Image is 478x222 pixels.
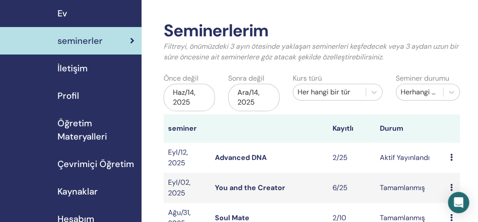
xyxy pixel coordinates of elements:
[164,73,199,84] label: Önce değil
[375,114,446,143] th: Durum
[57,34,103,47] span: seminerler
[328,114,375,143] th: Kayıtlı
[228,84,279,111] div: Ara/14, 2025
[215,183,285,192] a: You and the Creator
[401,87,439,97] div: Herhangi bir durum
[375,173,446,203] td: Tamamlanmış
[298,87,361,97] div: Her hangi bir tür
[164,143,210,173] td: Eyl/12, 2025
[57,117,134,143] span: Öğretim Materyalleri
[396,73,449,84] label: Seminer durumu
[57,89,79,102] span: Profil
[228,73,264,84] label: Sonra değil
[375,143,446,173] td: Aktif Yayınlandı
[328,143,375,173] td: 2/25
[57,7,67,20] span: Ev
[328,173,375,203] td: 6/25
[215,153,267,162] a: Advanced DNA
[57,185,98,198] span: Kaynaklar
[57,157,134,171] span: Çevrimiçi Öğretim
[57,62,88,75] span: İletişim
[164,21,460,41] h2: Seminerlerim
[164,173,210,203] td: Eyl/02, 2025
[164,114,210,143] th: seminer
[293,73,322,84] label: Kurs türü
[164,84,215,111] div: Haz/14, 2025
[164,41,460,62] p: Filtreyi, önümüzdeki 3 ayın ötesinde yaklaşan seminerleri keşfedecek veya 3 aydan uzun bir süre ö...
[448,192,469,213] div: Open Intercom Messenger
